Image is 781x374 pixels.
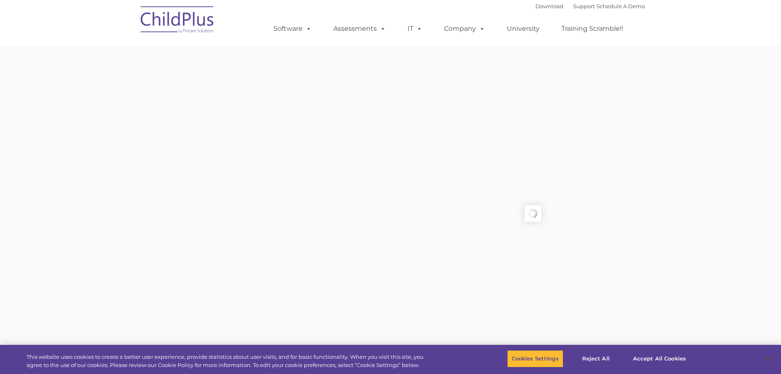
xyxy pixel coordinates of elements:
a: Assessments [325,21,394,37]
button: Close [759,350,777,368]
a: IT [399,21,430,37]
font: | [535,3,645,9]
a: Software [265,21,320,37]
a: University [499,21,548,37]
a: Download [535,3,563,9]
a: Company [436,21,493,37]
div: This website uses cookies to create a better user experience, provide statistics about user visit... [27,353,430,369]
a: Support [573,3,595,9]
a: Schedule A Demo [597,3,645,9]
button: Accept All Cookies [628,350,690,367]
img: ChildPlus by Procare Solutions [137,0,219,41]
button: Cookies Settings [507,350,563,367]
a: Training Scramble!! [553,21,631,37]
button: Reject All [570,350,622,367]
